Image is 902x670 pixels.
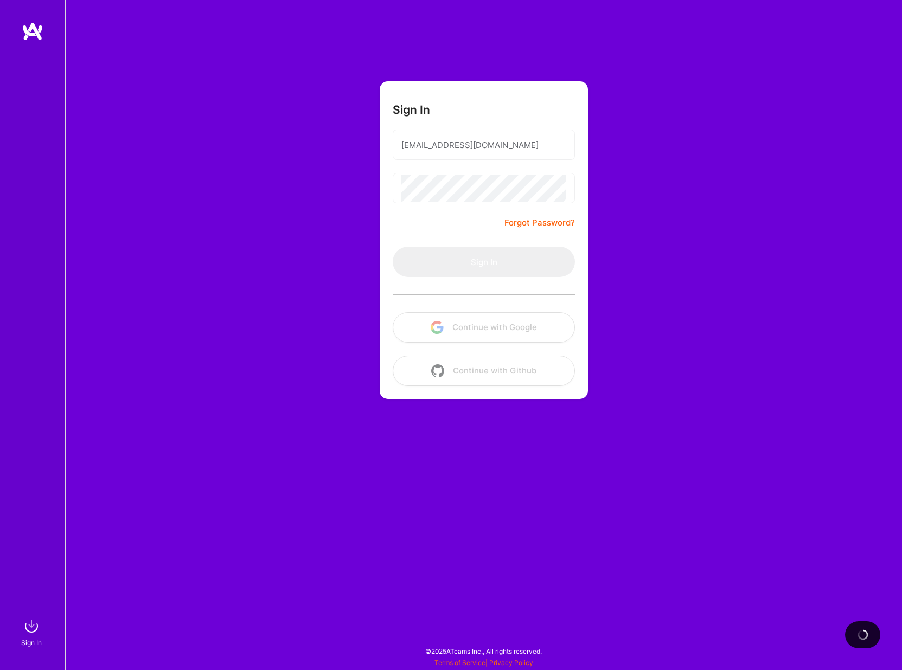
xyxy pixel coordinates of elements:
a: Terms of Service [434,659,485,667]
a: Privacy Policy [489,659,533,667]
button: Sign In [393,247,575,277]
div: © 2025 ATeams Inc., All rights reserved. [65,637,902,665]
a: sign inSign In [23,615,42,648]
button: Continue with Google [393,312,575,343]
h3: Sign In [393,103,430,117]
img: icon [431,321,444,334]
img: loading [855,627,870,642]
a: Forgot Password? [504,216,575,229]
div: Sign In [21,637,42,648]
input: Email... [401,131,566,159]
img: sign in [21,615,42,637]
span: | [434,659,533,667]
img: icon [431,364,444,377]
button: Continue with Github [393,356,575,386]
img: logo [22,22,43,41]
